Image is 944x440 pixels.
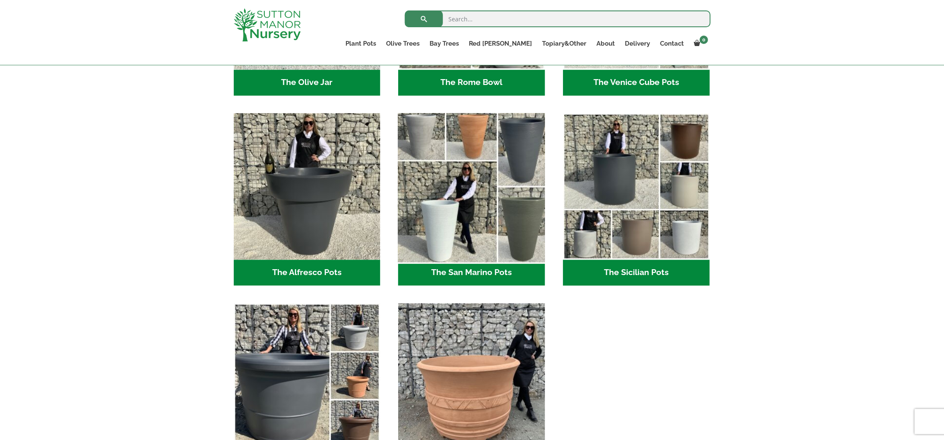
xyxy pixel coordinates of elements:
span: 0 [700,36,708,44]
a: Visit product category The San Marino Pots [398,113,545,286]
h2: The Olive Jar [234,70,381,96]
a: 0 [689,38,711,49]
a: Visit product category The Sicilian Pots [563,113,710,286]
h2: The Alfresco Pots [234,260,381,286]
h2: The Venice Cube Pots [563,70,710,96]
a: Olive Trees [381,38,425,49]
img: The Alfresco Pots [234,113,381,260]
a: Delivery [620,38,655,49]
h2: The Sicilian Pots [563,260,710,286]
a: Red [PERSON_NAME] [464,38,537,49]
a: Topiary&Other [537,38,592,49]
a: Visit product category The Alfresco Pots [234,113,381,286]
input: Search... [405,10,711,27]
img: The San Marino Pots [395,110,549,264]
a: About [592,38,620,49]
img: The Sicilian Pots [563,113,710,260]
img: logo [234,8,301,41]
h2: The Rome Bowl [398,70,545,96]
a: Bay Trees [425,38,464,49]
a: Contact [655,38,689,49]
h2: The San Marino Pots [398,260,545,286]
a: Plant Pots [340,38,381,49]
